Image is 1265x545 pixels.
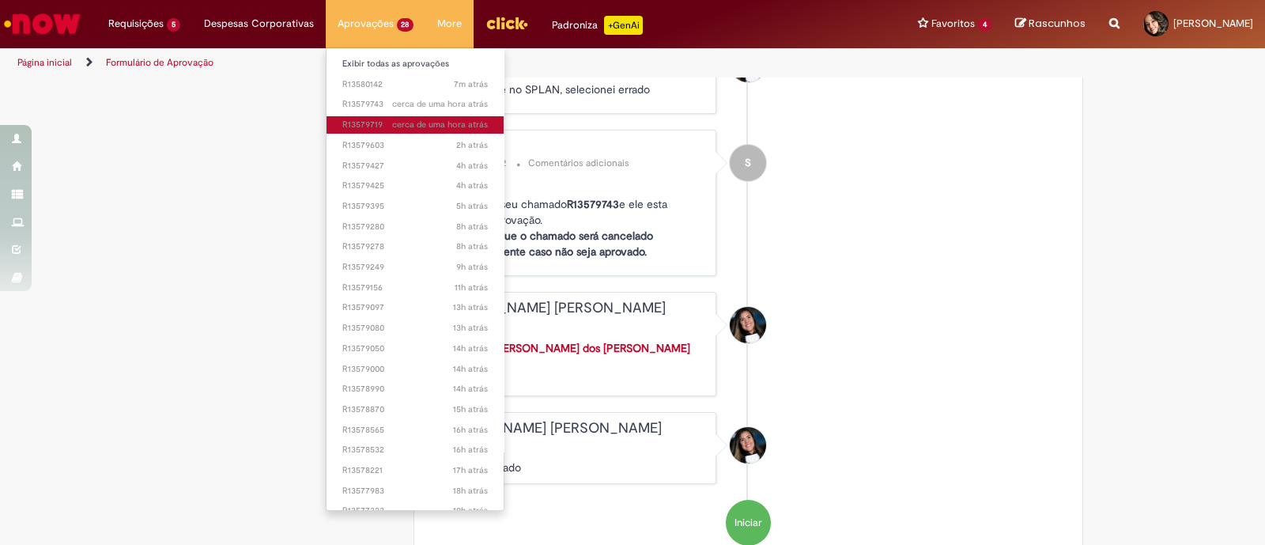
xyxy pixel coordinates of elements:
span: R13579156 [342,282,489,294]
span: 28 [397,18,414,32]
time: 30/09/2025 05:05:28 [456,200,488,212]
a: Aberto R13579097 : [327,299,504,316]
div: Caroline Da Silva Fernandes [730,307,766,343]
span: 11h atrás [455,282,488,293]
div: Sistema [439,138,708,154]
time: 29/09/2025 16:34:28 [453,464,488,476]
time: 29/09/2025 22:15:54 [455,282,488,293]
a: Aberto R13579156 : [327,279,504,297]
a: Aberto R13577983 : [327,483,504,500]
span: R13579080 [342,322,489,335]
div: [PERSON_NAME] [PERSON_NAME] [439,301,708,316]
a: Aberto R13579278 : [327,238,504,255]
li: Caroline da Silva Fernandes [426,412,1071,485]
a: Aberto R13578532 : [327,441,504,459]
span: 16h atrás [453,424,488,436]
a: Formulário de Aprovação [106,56,213,69]
b: Lembrando que o chamado será cancelado automaticamente caso não seja aprovado. [439,229,653,259]
time: 29/09/2025 17:26:30 [453,424,488,436]
a: Aberto R13579719 : [327,116,504,134]
time: 30/09/2025 09:34:54 [454,78,488,90]
span: R13579280 [342,221,489,233]
small: Comentários adicionais [528,157,629,170]
span: 4h atrás [456,160,488,172]
img: click_logo_yellow_360x200.png [485,11,528,35]
span: 17h atrás [453,464,488,476]
span: 4h atrás [456,180,488,191]
span: R13579097 [342,301,489,314]
a: Aberto R13578990 : [327,380,504,398]
time: 30/09/2025 05:55:45 [456,160,488,172]
div: [PERSON_NAME] [PERSON_NAME] [435,421,708,437]
div: 25.5 KB [439,340,708,388]
span: Iniciar [734,516,762,531]
span: 16h atrás [453,444,488,456]
span: R13578221 [342,464,489,477]
span: Despesas Corporativas [204,16,314,32]
span: 19h atrás [453,505,488,517]
span: 18h atrás [453,485,488,497]
b: R13579743 [567,197,619,211]
p: R13579743 criado [435,460,708,475]
span: R13579603 [342,139,489,152]
a: Aberto R13578565 : [327,422,504,439]
div: Caroline Da Silva Fernandes [730,427,766,464]
span: 8h atrás [456,240,488,252]
span: 14h atrás [453,343,488,354]
time: 30/09/2025 01:32:43 [456,240,488,252]
span: 14h atrás [453,383,488,395]
span: 8h atrás [456,221,488,233]
span: cerca de uma hora atrás [392,98,488,110]
a: Aberto R13579427 : [327,157,504,175]
time: 29/09/2025 18:34:53 [453,403,488,415]
span: R13578565 [342,424,489,437]
time: 29/09/2025 19:58:05 [453,343,488,354]
span: R13577983 [342,485,489,498]
time: 30/09/2025 01:38:09 [456,221,488,233]
a: Aberto R13579603 : [327,137,504,154]
a: Rascunhos [1015,17,1086,32]
a: Aberto R13578870 : [327,401,504,418]
a: Interações [PERSON_NAME] dos [PERSON_NAME] (1).xlsx [439,341,690,371]
span: R13578532 [342,444,489,456]
a: Aberto R13579050 : [327,340,504,358]
div: System [730,145,766,181]
span: 7m atrás [454,78,488,90]
img: ServiceNow [2,8,83,40]
a: Exibir todas as aprovações [327,55,504,73]
span: 2h atrás [456,139,488,151]
time: 29/09/2025 19:35:30 [453,363,488,375]
span: R13579249 [342,261,489,274]
time: 29/09/2025 19:26:43 [453,383,488,395]
span: R13579050 [342,343,489,355]
span: 15h atrás [453,403,488,415]
ul: Trilhas de página [12,48,832,78]
span: 13h atrás [453,301,488,313]
time: 29/09/2025 21:00:59 [453,301,488,313]
time: 30/09/2025 05:54:43 [456,180,488,191]
p: +GenAi [604,16,643,35]
span: 13h atrás [453,322,488,334]
p: Olá! Recebemos seu chamado e ele esta pendente aprovação. [439,180,708,259]
span: R13578990 [342,383,489,396]
a: Aberto R13580142 : [327,76,504,93]
a: Aberto R13579395 : [327,198,504,215]
div: Padroniza [552,16,643,35]
span: 4 [978,18,991,32]
span: More [437,16,462,32]
a: Aberto R13579000 : [327,361,504,378]
span: Favoritos [931,16,975,32]
span: R13579395 [342,200,489,213]
span: 9h atrás [456,261,488,273]
time: 29/09/2025 20:34:54 [453,322,488,334]
a: Aberto R13578221 : [327,462,504,479]
a: Aberto R13579080 : [327,320,504,337]
a: Aberto R13579280 : [327,218,504,236]
span: R13579000 [342,363,489,376]
span: R13579719 [342,119,489,131]
time: 29/09/2025 17:21:21 [453,444,488,456]
span: R13580142 [342,78,489,91]
time: 30/09/2025 00:36:44 [456,261,488,273]
span: S [745,144,751,182]
a: Aberto R13577323 : [327,502,504,520]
